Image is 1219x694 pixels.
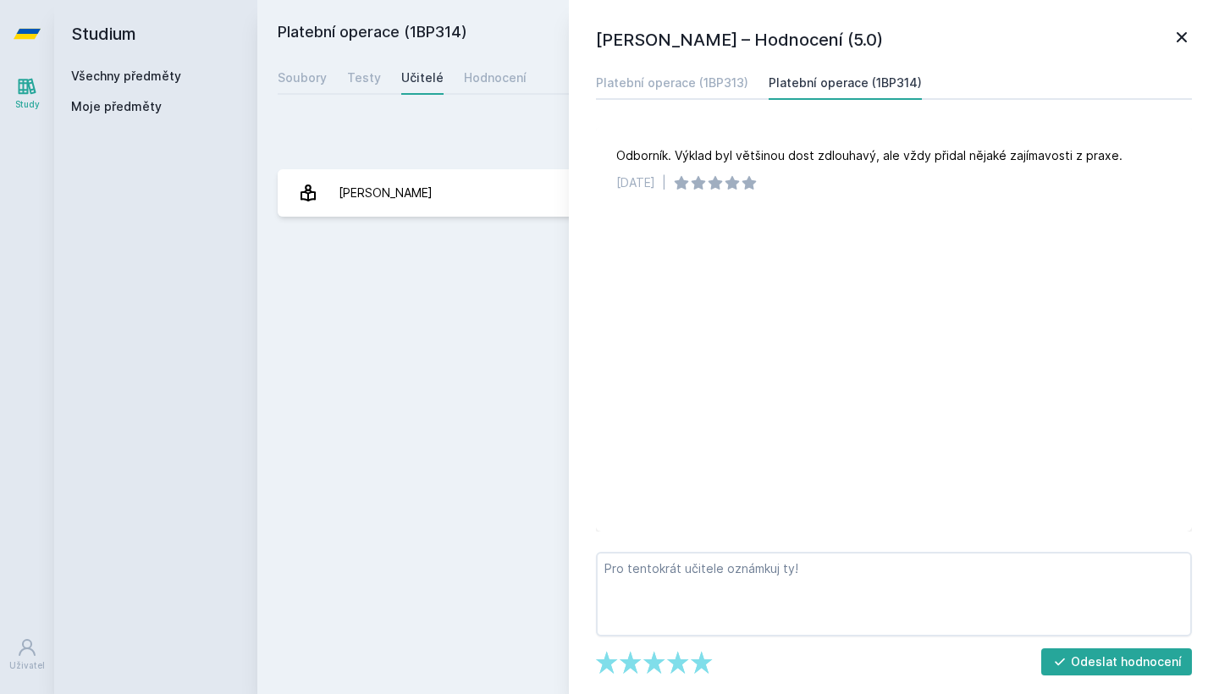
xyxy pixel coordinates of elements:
a: Soubory [278,61,327,95]
div: [PERSON_NAME] [339,176,433,210]
a: Hodnocení [464,61,527,95]
div: Study [15,98,40,111]
h2: Platební operace (1BP314) [278,20,1009,47]
div: Uživatel [9,659,45,672]
div: Soubory [278,69,327,86]
div: Hodnocení [464,69,527,86]
div: [DATE] [616,174,655,191]
div: Odborník. Výklad byl většinou dost zdlouhavý, ale vždy přidal nějaké zajímavosti z praxe. [616,147,1122,164]
div: Učitelé [401,69,444,86]
div: Testy [347,69,381,86]
a: Učitelé [401,61,444,95]
a: Testy [347,61,381,95]
a: Study [3,68,51,119]
span: Moje předměty [71,98,162,115]
a: Uživatel [3,629,51,680]
a: [PERSON_NAME] 1 hodnocení 5.0 [278,169,1199,217]
div: | [662,174,666,191]
a: Všechny předměty [71,69,181,83]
